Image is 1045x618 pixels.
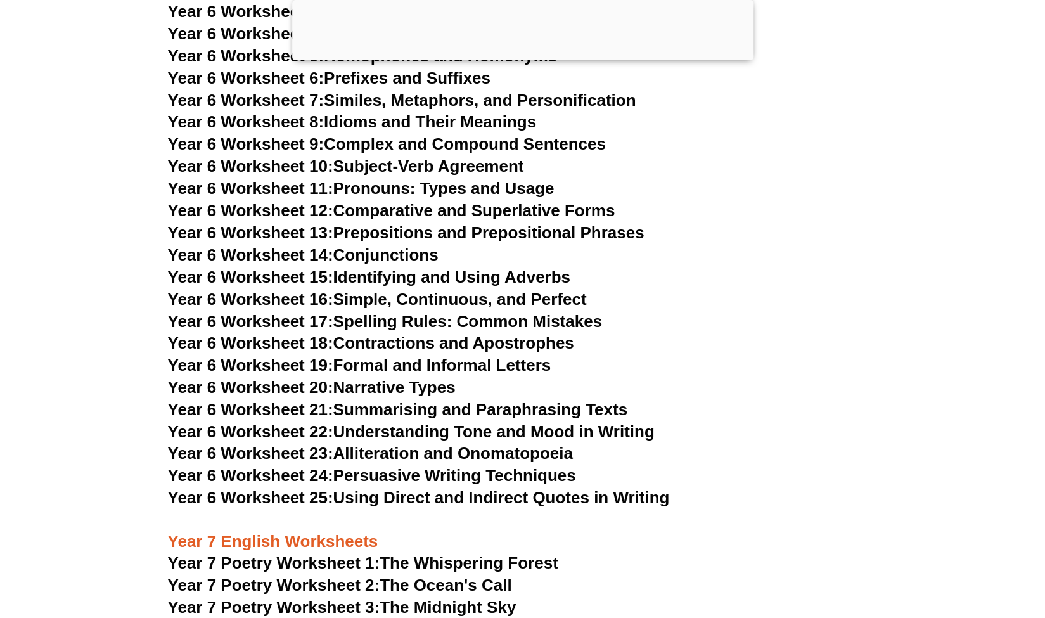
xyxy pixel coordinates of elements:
[168,289,333,308] span: Year 6 Worksheet 16:
[168,68,490,87] a: Year 6 Worksheet 6:Prefixes and Suffixes
[168,68,324,87] span: Year 6 Worksheet 6:
[168,134,606,153] a: Year 6 Worksheet 9:Complex and Compound Sentences
[168,245,439,264] a: Year 6 Worksheet 14:Conjunctions
[168,422,655,441] a: Year 6 Worksheet 22:Understanding Tone and Mood in Writing
[168,399,333,418] span: Year 6 Worksheet 21:
[168,112,324,131] span: Year 6 Worksheet 8:
[168,245,333,264] span: Year 6 Worksheet 14:
[168,575,512,594] a: Year 7 Poetry Worksheet 2:The Ocean's Call
[168,2,532,21] a: Year 6 Worksheet 3:Direct and Indirect Speech
[168,487,670,506] a: Year 6 Worksheet 25:Using Direct and Indirect Quotes in Writing
[168,443,333,462] span: Year 6 Worksheet 23:
[168,575,380,594] span: Year 7 Poetry Worksheet 2:
[168,465,576,484] a: Year 6 Worksheet 24:Persuasive Writing Techniques
[168,179,333,198] span: Year 6 Worksheet 11:
[168,597,516,616] a: Year 7 Poetry Worksheet 3:The Midnight Sky
[168,399,627,418] a: Year 6 Worksheet 21:Summarising and Paraphrasing Texts
[168,267,570,286] a: Year 6 Worksheet 15:Identifying and Using Adverbs
[168,46,558,65] a: Year 6 Worksheet 5:Homophones and Homonyms
[168,509,878,552] h3: Year 7 English Worksheets
[168,333,333,352] span: Year 6 Worksheet 18:
[168,222,644,241] a: Year 6 Worksheet 13:Prepositions and Prepositional Phrases
[168,377,333,396] span: Year 6 Worksheet 20:
[168,201,333,220] span: Year 6 Worksheet 12:
[168,2,324,21] span: Year 6 Worksheet 3:
[168,91,636,110] a: Year 6 Worksheet 7:Similes, Metaphors, and Personification
[168,179,555,198] a: Year 6 Worksheet 11:Pronouns: Types and Usage
[168,201,615,220] a: Year 6 Worksheet 12:Comparative and Superlative Forms
[168,333,574,352] a: Year 6 Worksheet 18:Contractions and Apostrophes
[168,311,333,330] span: Year 6 Worksheet 17:
[168,24,324,43] span: Year 6 Worksheet 4:
[168,267,333,286] span: Year 6 Worksheet 15:
[168,24,526,43] a: Year 6 Worksheet 4:Synonyms and Antonyms
[168,465,333,484] span: Year 6 Worksheet 24:
[168,311,602,330] a: Year 6 Worksheet 17:Spelling Rules: Common Mistakes
[168,553,558,572] a: Year 7 Poetry Worksheet 1:The Whispering Forest
[168,355,551,374] a: Year 6 Worksheet 19:Formal and Informal Letters
[168,487,333,506] span: Year 6 Worksheet 25:
[168,553,380,572] span: Year 7 Poetry Worksheet 1:
[168,289,587,308] a: Year 6 Worksheet 16:Simple, Continuous, and Perfect
[168,46,324,65] span: Year 6 Worksheet 5:
[168,157,333,176] span: Year 6 Worksheet 10:
[168,112,536,131] a: Year 6 Worksheet 8:Idioms and Their Meanings
[168,222,333,241] span: Year 6 Worksheet 13:
[168,91,324,110] span: Year 6 Worksheet 7:
[168,597,380,616] span: Year 7 Poetry Worksheet 3:
[168,422,333,441] span: Year 6 Worksheet 22:
[834,475,1045,618] iframe: Chat Widget
[168,134,324,153] span: Year 6 Worksheet 9:
[168,377,456,396] a: Year 6 Worksheet 20:Narrative Types
[168,355,333,374] span: Year 6 Worksheet 19:
[168,443,573,462] a: Year 6 Worksheet 23:Alliteration and Onomatopoeia
[168,157,524,176] a: Year 6 Worksheet 10:Subject-Verb Agreement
